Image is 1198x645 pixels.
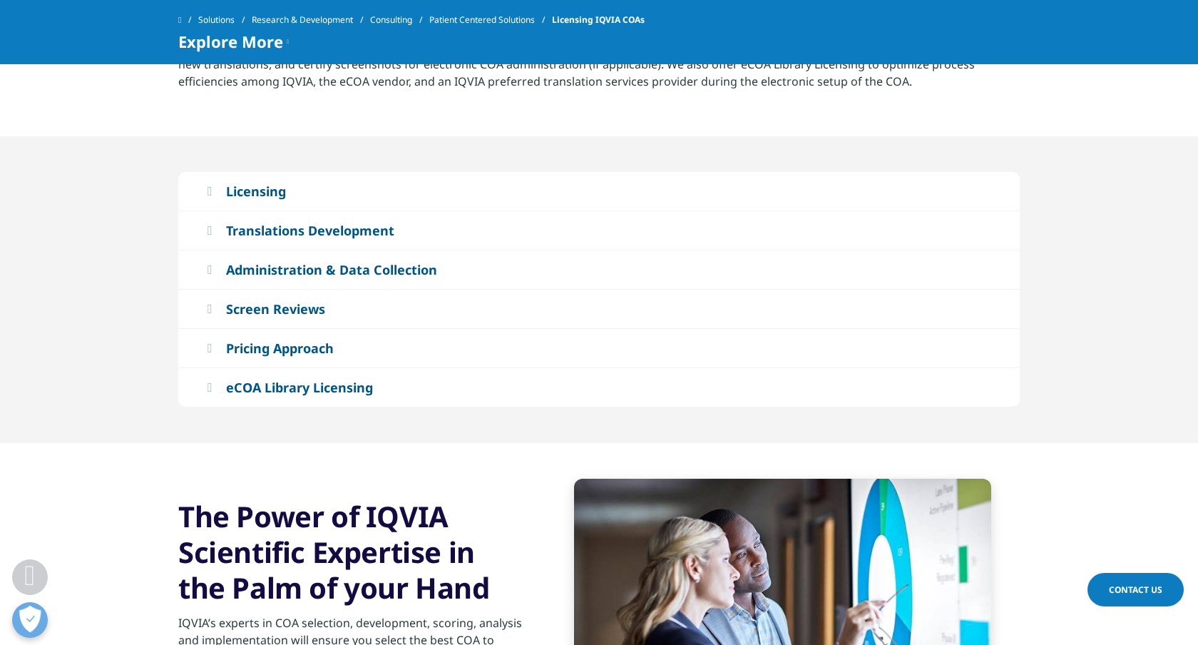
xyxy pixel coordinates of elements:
[178,211,1020,250] button: Translations Development
[12,602,48,638] button: Open Preferences
[198,7,252,33] a: Solutions
[178,250,1020,289] button: Administration & Data Collection
[552,7,645,33] span: Licensing IQVIA COAs
[178,33,283,50] span: Explore More
[178,329,1020,367] button: Pricing Approach
[226,379,373,396] div: eCOA Library Licensing
[226,261,437,278] div: Administration & Data Collection
[178,368,1020,407] button: eCOA Library Licensing
[1087,573,1184,606] a: Contact Us
[226,222,394,239] div: Translations Development
[370,7,429,33] a: Consulting
[252,7,370,33] a: Research & Development
[178,499,524,606] h3: The Power of IQVIA Scientific Expertise in the Palm of your Hand
[1109,584,1162,596] span: Contact Us
[226,340,334,357] div: Pricing Approach
[178,172,1020,210] button: Licensing
[226,183,286,200] div: Licensing
[429,7,552,33] a: Patient Centered Solutions
[178,39,1020,101] p: IQVIA will work with you to put an agreement in place for licensing available COA translations ne...
[226,300,325,318] div: Screen Reviews
[178,290,1020,328] button: Screen Reviews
